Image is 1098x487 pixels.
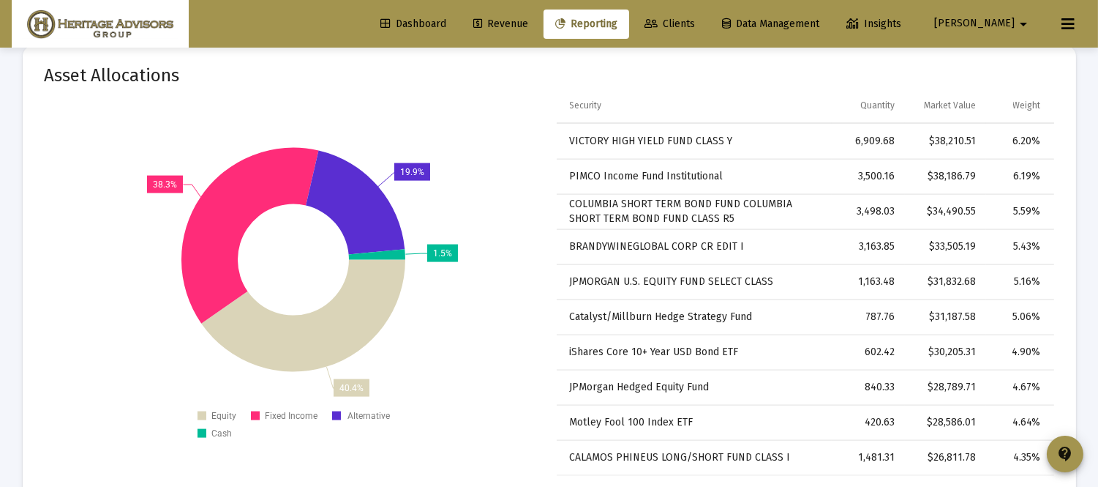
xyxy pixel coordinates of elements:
[832,335,904,370] td: 602.42
[380,18,446,30] span: Dashboard
[557,229,832,264] td: BRANDYWINEGLOBAL CORP CR EDIT I
[557,124,832,159] td: VICTORY HIGH YIELD FUND CLASS Y
[986,89,1054,124] td: Column Weight
[905,300,986,335] td: $31,187.58
[265,411,317,421] text: Fixed Income
[644,18,695,30] span: Clients
[433,248,452,259] text: 1.5%
[473,18,528,30] span: Revenue
[544,10,629,39] a: Reporting
[905,229,986,264] td: $33,505.19
[557,405,832,440] td: Motley Fool 100 Index ETF
[1013,100,1041,111] div: Weight
[905,440,986,475] td: $26,811.78
[557,89,1054,476] div: Data grid
[832,159,904,194] td: 3,500.16
[462,10,540,39] a: Revenue
[996,345,1041,360] div: 4.90%
[832,89,904,124] td: Column Quantity
[846,18,901,30] span: Insights
[23,10,178,39] img: Dashboard
[557,300,832,335] td: Catalyst/Millburn Hedge Strategy Fund
[996,204,1041,219] div: 5.59%
[996,275,1041,289] div: 5.16%
[555,18,617,30] span: Reporting
[934,18,1015,30] span: [PERSON_NAME]
[557,89,832,124] td: Column Security
[633,10,707,39] a: Clients
[996,134,1041,149] div: 6.20%
[832,229,904,264] td: 3,163.85
[832,194,904,229] td: 3,498.03
[905,159,986,194] td: $38,186.79
[996,450,1041,465] div: 4.35%
[996,239,1041,254] div: 5.43%
[557,159,832,194] td: PIMCO Income Fund Institutional
[905,264,986,300] td: $31,832.68
[557,264,832,300] td: JPMORGAN U.S. EQUITY FUND SELECT CLASS
[835,10,913,39] a: Insights
[905,124,986,159] td: $38,210.51
[905,194,986,229] td: $34,490.55
[557,440,832,475] td: CALAMOS PHINEUS LONG/SHORT FUND CLASS I
[905,89,986,124] td: Column Market Value
[1015,10,1032,39] mat-icon: arrow_drop_down
[400,167,424,177] text: 19.9%
[996,310,1041,324] div: 5.06%
[557,335,832,370] td: iShares Core 10+ Year USD Bond ETF
[832,264,904,300] td: 1,163.48
[722,18,819,30] span: Data Management
[832,405,904,440] td: 420.63
[339,383,364,393] text: 40.4%
[905,335,986,370] td: $30,205.31
[153,179,177,190] text: 38.3%
[832,370,904,405] td: 840.33
[905,370,986,405] td: $28,789.71
[557,370,832,405] td: JPMorgan Hedged Equity Fund
[996,415,1041,430] div: 4.64%
[860,100,895,111] div: Quantity
[917,9,1050,38] button: [PERSON_NAME]
[710,10,831,39] a: Data Management
[832,124,904,159] td: 6,909.68
[832,300,904,335] td: 787.76
[347,411,390,421] text: Alternative
[211,411,236,421] text: Equity
[832,440,904,475] td: 1,481.31
[211,428,232,439] text: Cash
[905,405,986,440] td: $28,586.01
[45,68,180,83] mat-card-title: Asset Allocations
[570,100,602,111] div: Security
[996,380,1041,395] div: 4.67%
[1056,445,1074,463] mat-icon: contact_support
[924,100,976,111] div: Market Value
[557,194,832,229] td: COLUMBIA SHORT TERM BOND FUND COLUMBIA SHORT TERM BOND FUND CLASS R5
[996,169,1041,184] div: 6.19%
[369,10,458,39] a: Dashboard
